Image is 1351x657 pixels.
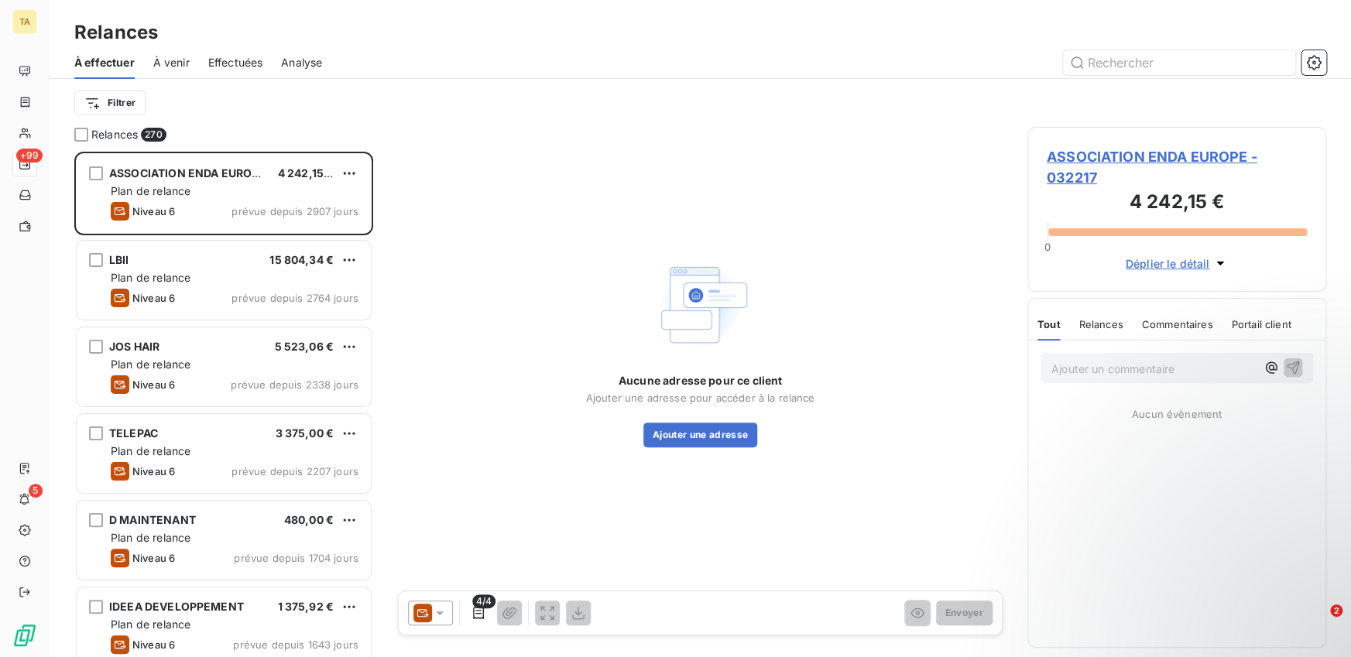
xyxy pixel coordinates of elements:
[111,444,190,457] span: Plan de relance
[111,358,190,371] span: Plan de relance
[111,271,190,284] span: Plan de relance
[132,292,175,304] span: Niveau 6
[132,465,175,477] span: Niveau 6
[281,55,322,70] span: Analyse
[12,9,37,34] div: TA
[132,205,175,217] span: Niveau 6
[12,623,37,648] img: Logo LeanPay
[275,340,334,353] span: 5 523,06 €
[619,373,782,388] span: Aucune adresse pour ce client
[1126,255,1210,272] span: Déplier le détail
[1330,604,1342,617] span: 2
[74,91,146,115] button: Filtrer
[153,55,190,70] span: À venir
[132,378,175,391] span: Niveau 6
[231,205,358,217] span: prévue depuis 2907 jours
[109,340,159,353] span: JOS HAIR
[1121,255,1233,272] button: Déplier le détail
[208,55,263,70] span: Effectuées
[109,426,158,440] span: TELEPAC
[1231,318,1291,330] span: Portail client
[1041,507,1351,615] iframe: Intercom notifications message
[109,166,266,180] span: ASSOCIATION ENDA EUROPE
[29,484,43,498] span: 5
[109,600,244,613] span: IDEEA DEVELOPPEMENT
[231,378,358,391] span: prévue depuis 2338 jours
[111,184,190,197] span: Plan de relance
[278,600,334,613] span: 1 375,92 €
[1037,318,1061,330] span: Tout
[1047,188,1307,219] h3: 4 242,15 €
[231,292,358,304] span: prévue depuis 2764 jours
[269,253,334,266] span: 15 804,34 €
[1298,604,1336,642] iframe: Intercom live chat
[132,552,175,564] span: Niveau 6
[284,513,334,526] span: 480,00 €
[74,19,158,46] h3: Relances
[1047,146,1307,188] span: ASSOCIATION ENDA EUROPE - 032217
[16,149,43,163] span: +99
[643,423,757,447] button: Ajouter une adresse
[141,128,166,142] span: 270
[231,465,358,477] span: prévue depuis 2207 jours
[91,127,138,142] span: Relances
[12,152,36,176] a: +99
[233,638,358,651] span: prévue depuis 1643 jours
[111,618,190,631] span: Plan de relance
[74,152,373,657] div: grid
[472,594,495,608] span: 4/4
[936,601,993,625] button: Envoyer
[111,531,190,544] span: Plan de relance
[1063,50,1295,75] input: Rechercher
[1078,318,1123,330] span: Relances
[109,253,129,266] span: LBII
[1142,318,1213,330] span: Commentaires
[109,513,196,526] span: D MAINTENANT
[234,552,358,564] span: prévue depuis 1704 jours
[276,426,334,440] span: 3 375,00 €
[1044,241,1051,253] span: 0
[1132,408,1222,420] span: Aucun évènement
[132,638,175,651] span: Niveau 6
[74,55,135,70] span: À effectuer
[586,392,815,404] span: Ajouter une adresse pour accéder à la relance
[651,255,750,354] img: Empty state
[278,166,334,180] span: 4 242,15 €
